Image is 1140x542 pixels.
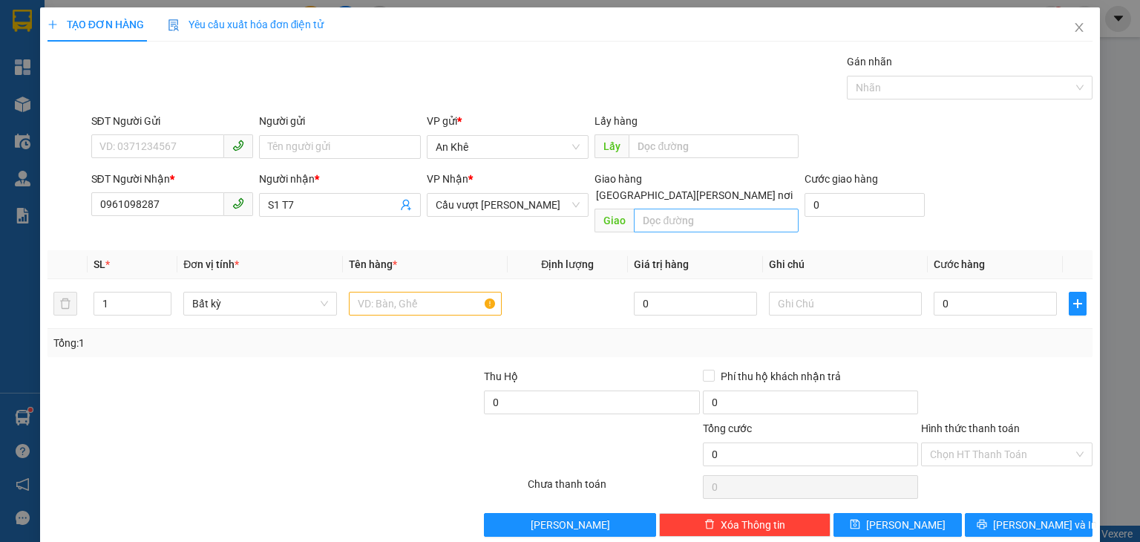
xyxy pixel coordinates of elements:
span: [PERSON_NAME] [866,517,946,533]
span: SL [94,258,105,270]
button: plus [1069,292,1087,316]
span: Giao [594,209,634,232]
input: Cước giao hàng [805,193,925,217]
span: Tên hàng [349,258,397,270]
input: Dọc đường [629,134,799,158]
span: [PERSON_NAME] [531,517,610,533]
span: Lấy [594,134,629,158]
span: Xóa Thông tin [721,517,785,533]
span: Phí thu hộ khách nhận trả [715,368,847,385]
span: phone [232,140,244,151]
button: delete [53,292,77,316]
span: printer [977,519,987,531]
span: Giao hàng [594,173,642,185]
label: Gán nhãn [847,56,892,68]
button: save[PERSON_NAME] [833,513,962,537]
span: Cầu vượt Bình Phước [436,194,580,216]
span: [GEOGRAPHIC_DATA][PERSON_NAME] nơi [590,187,799,203]
input: Dọc đường [634,209,799,232]
button: deleteXóa Thông tin [659,513,831,537]
span: Giá trị hàng [634,258,689,270]
div: VP gửi [427,113,589,129]
span: plus [1069,298,1086,310]
span: Đơn vị tính [183,258,239,270]
label: Hình thức thanh toán [921,422,1020,434]
input: Ghi Chú [769,292,922,316]
span: An Khê [436,136,580,158]
div: SĐT Người Gửi [91,113,253,129]
div: Chưa thanh toán [526,476,701,502]
input: VD: Bàn, Ghế [349,292,502,316]
span: Cước hàng [934,258,985,270]
span: Thu Hộ [484,370,518,382]
div: SĐT Người Nhận [91,171,253,187]
button: printer[PERSON_NAME] và In [965,513,1093,537]
span: plus [47,19,58,30]
span: Tổng cước [703,422,752,434]
div: Người gửi [259,113,421,129]
span: Yêu cầu xuất hóa đơn điện tử [168,19,324,30]
span: [PERSON_NAME] và In [993,517,1097,533]
div: Người nhận [259,171,421,187]
span: Bất kỳ [192,293,327,315]
span: TẠO ĐƠN HÀNG [47,19,144,30]
span: Lấy hàng [594,115,638,127]
span: phone [232,197,244,209]
button: [PERSON_NAME] [484,513,655,537]
button: Close [1058,7,1100,49]
span: save [850,519,860,531]
span: close [1073,22,1085,33]
img: icon [168,19,180,31]
span: user-add [400,199,412,211]
span: delete [704,519,715,531]
span: VP Nhận [427,173,468,185]
div: Tổng: 1 [53,335,441,351]
input: 0 [634,292,757,316]
label: Cước giao hàng [805,173,878,185]
span: Định lượng [541,258,594,270]
th: Ghi chú [763,250,928,279]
